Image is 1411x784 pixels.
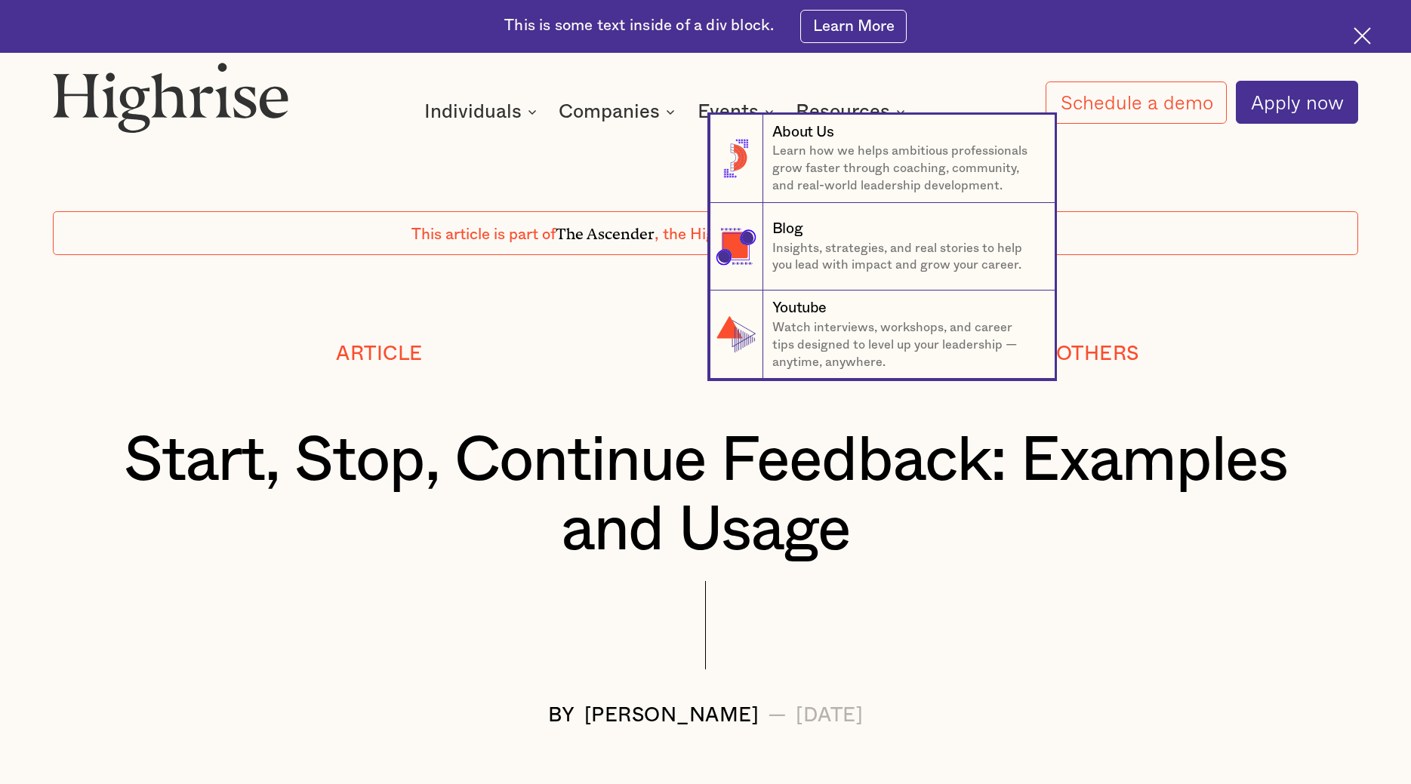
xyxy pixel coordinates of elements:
[53,62,288,133] img: Highrise logo
[796,705,863,727] div: [DATE]
[424,103,522,121] div: Individuals
[772,219,803,240] div: Blog
[710,115,1055,203] a: About UsLearn how we helps ambitious professionals grow faster through coaching, community, and r...
[768,705,787,727] div: —
[1236,81,1358,124] a: Apply now
[772,143,1037,195] p: Learn how we helps ambitious professionals grow faster through coaching, community, and real-worl...
[698,103,778,121] div: Events
[1046,81,1228,124] a: Schedule a demo
[504,16,774,37] div: This is some text inside of a div block.
[107,426,1304,564] h1: Start, Stop, Continue Feedback: Examples and Usage
[424,103,541,121] div: Individuals
[796,103,910,121] div: Resources
[559,103,660,121] div: Companies
[710,291,1055,379] a: YoutubeWatch interviews, workshops, and career tips designed to level up your leadership — anytim...
[772,122,834,143] div: About Us
[710,203,1055,291] a: BlogInsights, strategies, and real stories to help you lead with impact and grow your career.
[548,705,575,727] div: BY
[584,705,759,727] div: [PERSON_NAME]
[698,103,759,121] div: Events
[800,10,906,43] a: Learn More
[772,298,827,319] div: Youtube
[796,103,890,121] div: Resources
[772,319,1037,371] p: Watch interviews, workshops, and career tips designed to level up your leadership — anytime, anyw...
[772,240,1037,275] p: Insights, strategies, and real stories to help you lead with impact and grow your career.
[1354,27,1371,45] img: Cross icon
[559,103,679,121] div: Companies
